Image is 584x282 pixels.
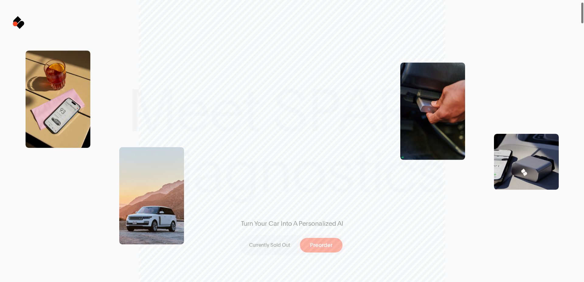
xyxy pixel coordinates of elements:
img: SPARQ app open in an iPhone on the Table [26,50,90,148]
img: SPARQ Diagnostics being inserting into an OBD Port [400,63,465,160]
img: Range Rover Scenic Shot [119,147,184,244]
span: Turn Your Car Into A Personalized AI [241,219,343,228]
p: Currently Sold Out [249,242,290,249]
span: Preorder [310,242,332,248]
button: Preorder [300,238,342,253]
span: Turn Your Car Into A Personalized AI [228,219,356,228]
img: Product Shot of a SPARQ Diagnostics Device [494,134,559,190]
